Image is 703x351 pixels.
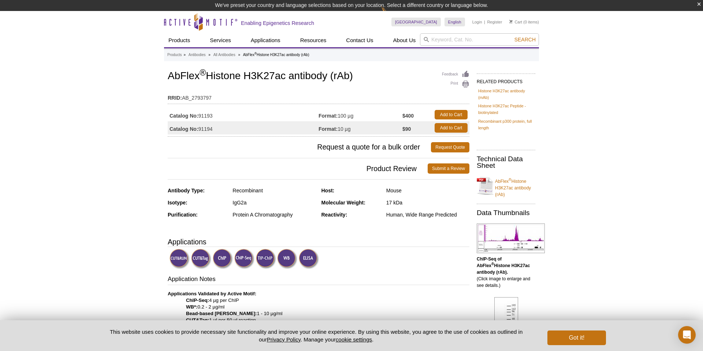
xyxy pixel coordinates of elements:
img: TIP-ChIP Validated [256,249,276,269]
div: Human, Wide Range Predicted [386,211,469,218]
button: cookie settings [336,336,372,343]
h3: Applications [168,236,469,247]
h2: Enabling Epigenetics Research [241,20,314,26]
a: Resources [296,33,331,47]
sup: ® [200,68,206,77]
input: Keyword, Cat. No. [420,33,539,46]
img: CUT&RUN Validated [170,249,190,269]
img: ChIP-Seq Validated [234,249,254,269]
li: » [238,53,240,57]
a: [GEOGRAPHIC_DATA] [391,18,441,26]
a: Register [487,19,502,25]
h1: AbFlex Histone H3K27ac antibody (rAb) [168,70,469,83]
div: Mouse [386,187,469,194]
a: Login [472,19,482,25]
a: Recombinant p300 protein, full length [478,118,534,131]
a: Request Quote [431,142,469,152]
div: 17 kDa [386,199,469,206]
img: AbFlex<sup>®</sup> Histone H3K27ac antibody (rAb) tested by ChIP-Seq. [477,223,545,253]
h2: Technical Data Sheet [477,156,535,169]
a: Antibodies [189,52,206,58]
h2: RELATED PRODUCTS [477,73,535,86]
img: Enzyme-linked Immunosorbent Assay Validated [299,249,319,269]
strong: Bead-based [PERSON_NAME]: [186,311,257,316]
strong: Format: [319,112,338,119]
a: Add to Cart [435,123,468,133]
a: All Antibodies [213,52,235,58]
strong: Host: [321,188,335,193]
strong: CUT&Tag: [186,317,209,323]
a: Applications [246,33,285,47]
span: Search [514,37,536,43]
strong: Reactivity: [321,212,347,218]
li: AbFlex Histone H3K27ac antibody (rAb) [243,53,309,57]
img: Change Here [381,5,401,23]
p: This website uses cookies to provide necessary site functionality and improve your online experie... [97,328,535,343]
div: IgG2a [233,199,316,206]
div: Protein A Chromatography [233,211,316,218]
a: About Us [389,33,420,47]
button: Got it! [547,330,606,345]
h3: Application Notes [168,275,469,285]
li: (0 items) [509,18,539,26]
a: Products [167,52,182,58]
strong: $400 [402,112,414,119]
img: CUT&Tag Validated [191,249,211,269]
li: » [183,53,186,57]
td: AB_2793797 [168,90,469,102]
sup: ® [254,52,257,55]
strong: Purification: [168,212,198,218]
strong: $90 [402,126,411,132]
p: (Click image to enlarge and see details.) [477,256,535,289]
a: Products [164,33,194,47]
strong: Catalog No: [170,126,198,132]
strong: Antibody Type: [168,188,205,193]
img: Your Cart [509,20,513,23]
li: | [484,18,485,26]
span: Request a quote for a bulk order [168,142,431,152]
a: AbFlex®Histone H3K27ac antibody (rAb) [477,174,535,198]
li: » [208,53,211,57]
strong: Molecular Weight: [321,200,365,206]
span: Product Review [168,163,428,174]
a: English [445,18,465,26]
sup: ® [509,178,511,182]
td: 91193 [168,108,319,121]
sup: ® [491,262,494,266]
td: 10 µg [319,121,402,134]
strong: ChIP-Seq: [186,298,209,303]
img: Western Blot Validated [277,249,297,269]
img: ChIP Validated [213,249,233,269]
div: Open Intercom Messenger [678,326,696,344]
a: Privacy Policy [267,336,301,343]
a: Cart [509,19,522,25]
a: Histone H3K27ac Peptide - biotinylated [478,103,534,116]
b: Applications Validated by Active Motif: [168,291,256,296]
a: Services [205,33,235,47]
strong: Format: [319,126,338,132]
strong: Isotype: [168,200,187,206]
a: Feedback [442,70,469,78]
a: Histone H3K27ac antibody (mAb) [478,88,534,101]
a: Contact Us [342,33,377,47]
td: 91194 [168,121,319,134]
strong: RRID: [168,95,182,101]
h2: Data Thumbnails [477,210,535,216]
div: Recombinant [233,187,316,194]
a: Submit a Review [428,163,469,174]
strong: Catalog No: [170,112,198,119]
td: 100 µg [319,108,402,121]
b: ChIP-Seq of AbFlex Histone H3K27ac antibody (rAb). [477,256,530,275]
a: Print [442,80,469,88]
a: Add to Cart [435,110,468,119]
button: Search [512,36,538,43]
